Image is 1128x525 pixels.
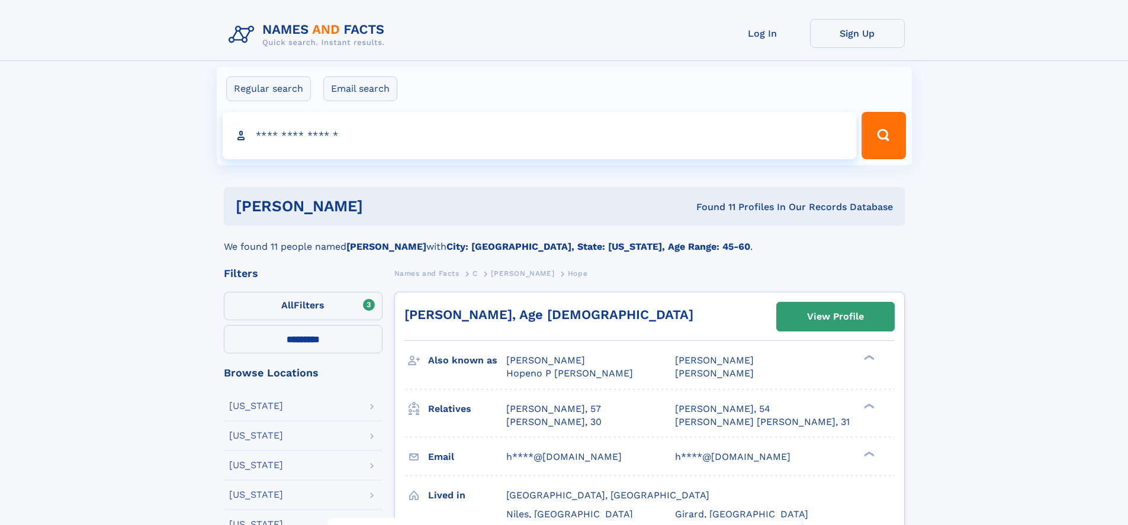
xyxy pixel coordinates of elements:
[223,112,857,159] input: search input
[861,402,875,410] div: ❯
[568,269,587,278] span: Hope
[473,269,478,278] span: C
[506,355,585,366] span: [PERSON_NAME]
[346,241,426,252] b: [PERSON_NAME]
[229,490,283,500] div: [US_STATE]
[224,19,394,51] img: Logo Names and Facts
[224,226,905,254] div: We found 11 people named with .
[428,350,506,371] h3: Also known as
[236,199,530,214] h1: [PERSON_NAME]
[675,402,770,416] a: [PERSON_NAME], 54
[506,416,602,429] a: [PERSON_NAME], 30
[506,368,633,379] span: Hopeno P [PERSON_NAME]
[446,241,750,252] b: City: [GEOGRAPHIC_DATA], State: [US_STATE], Age Range: 45-60
[428,485,506,505] h3: Lived in
[675,416,850,429] a: [PERSON_NAME] [PERSON_NAME], 31
[675,368,754,379] span: [PERSON_NAME]
[715,19,810,48] a: Log In
[394,266,459,281] a: Names and Facts
[226,76,311,101] label: Regular search
[506,508,633,520] span: Niles, [GEOGRAPHIC_DATA]
[428,399,506,419] h3: Relatives
[491,269,554,278] span: [PERSON_NAME]
[675,355,754,366] span: [PERSON_NAME]
[428,447,506,467] h3: Email
[529,201,893,214] div: Found 11 Profiles In Our Records Database
[229,460,283,470] div: [US_STATE]
[404,307,693,322] a: [PERSON_NAME], Age [DEMOGRAPHIC_DATA]
[777,302,894,331] a: View Profile
[224,268,383,279] div: Filters
[224,292,383,320] label: Filters
[861,354,875,362] div: ❯
[506,489,709,501] span: [GEOGRAPHIC_DATA], [GEOGRAPHIC_DATA]
[861,450,875,458] div: ❯
[810,19,905,48] a: Sign Up
[491,266,554,281] a: [PERSON_NAME]
[862,112,905,159] button: Search Button
[323,76,397,101] label: Email search
[224,368,383,378] div: Browse Locations
[281,299,294,311] span: All
[229,431,283,440] div: [US_STATE]
[473,266,478,281] a: C
[229,401,283,411] div: [US_STATE]
[807,303,864,330] div: View Profile
[506,402,601,416] a: [PERSON_NAME], 57
[675,508,808,520] span: Girard, [GEOGRAPHIC_DATA]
